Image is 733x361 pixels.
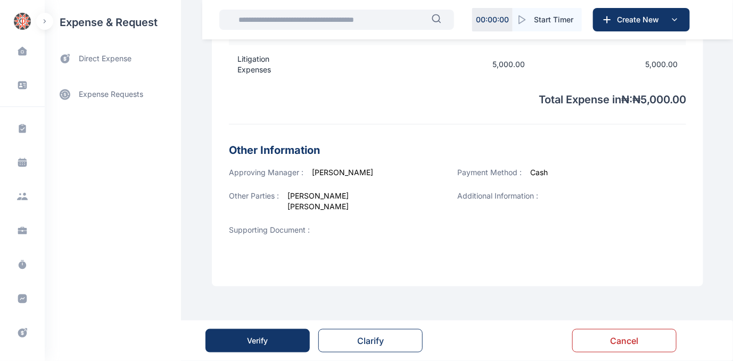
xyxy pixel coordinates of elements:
[205,329,310,352] button: Verify
[613,14,668,25] span: Create New
[318,329,423,352] button: Clarify
[229,225,310,235] span: Supporting Document :
[458,168,522,177] span: Payment Method :
[287,201,349,212] span: [PERSON_NAME]
[458,191,539,200] span: Additional Information :
[287,191,349,201] span: [PERSON_NAME]
[534,14,573,25] span: Start Timer
[513,8,582,31] button: Start Timer
[229,84,686,107] p: Total Expense in ₦ : ₦ 5,000.00
[572,329,677,352] button: Cancel
[600,45,686,84] td: 5,000.00
[45,73,181,107] div: expense requests
[593,8,690,31] button: Create New
[79,53,131,64] span: direct expense
[248,335,268,346] div: Verify
[229,45,314,84] td: Litigation Expenses
[229,142,686,159] h3: Other Information
[312,168,373,177] span: [PERSON_NAME]
[229,191,279,208] span: Other Parties :
[476,14,509,25] p: 00 : 00 : 00
[478,45,539,84] td: 5,000.00
[45,81,181,107] a: expense requests
[531,168,548,177] span: Cash
[45,45,181,73] a: direct expense
[229,168,303,177] span: Approving Manager :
